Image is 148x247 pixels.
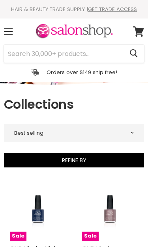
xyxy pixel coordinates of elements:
[123,45,144,63] button: Search
[90,184,130,241] img: CND Vinylux Statement Earrings - Discontinued!
[82,232,99,241] span: Sale
[82,184,139,241] a: CND Vinylux Statement Earrings - Discontinued!Sale
[10,184,66,241] a: CND Vinylux High Wasted Jeans - Discontinued!Sale
[18,184,58,241] img: CND Vinylux High Wasted Jeans - Discontinued!
[10,232,26,241] span: Sale
[4,45,123,63] input: Search
[4,44,144,63] form: Product
[4,96,144,113] h1: Collections
[88,6,137,13] a: GET TRADE ACCESS
[47,69,117,76] p: Orders over $149 ship free!
[4,153,144,167] button: Refine By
